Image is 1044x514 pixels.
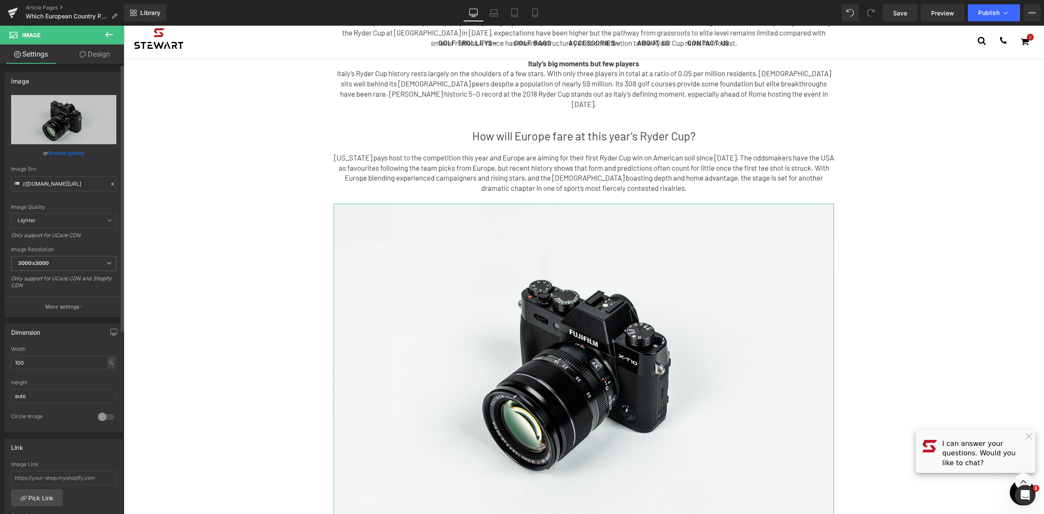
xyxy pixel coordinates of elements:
[893,9,907,18] span: Save
[11,471,116,485] input: https://your-shop.myshopify.com
[64,45,126,64] a: Design
[842,4,859,21] button: Undo
[26,4,124,11] a: Article Pages
[405,33,516,42] strong: Italy’s big moments but few players
[140,9,160,17] span: Library
[107,357,115,368] div: %
[5,297,122,317] button: More settings
[1032,485,1039,492] span: 1
[11,461,116,467] div: Image Link
[124,4,166,21] a: New Library
[1015,485,1035,505] iframe: Intercom live chat
[11,232,116,244] div: Only support for UCare CDN
[525,4,545,21] a: Mobile
[11,380,116,386] div: Height
[18,260,49,266] b: 3000x3000
[11,346,116,352] div: Width
[11,176,116,191] input: Link
[11,247,116,253] div: Image Resolution
[11,356,116,370] input: auto
[18,217,35,223] b: Lighter
[11,204,116,210] div: Image Quality
[26,13,108,20] span: Which European Country Produces the Most Ryder Cup Players?
[210,43,710,83] p: Italy’s Ryder Cup history rests largely on the shoulders of a few stars. With only three players ...
[862,4,879,21] button: Redo
[11,489,63,506] a: Pick Link
[463,4,484,21] a: Desktop
[11,389,116,403] input: auto
[11,439,23,451] div: Link
[45,303,80,311] p: More settings
[210,127,710,168] p: [US_STATE] pays host to the competition this year and Europe are aiming for their first Ryder Cup...
[11,324,41,336] div: Dimension
[484,4,504,21] a: Laptop
[978,9,1000,16] span: Publish
[11,73,29,85] div: Image
[11,275,116,294] div: Only support for UCare CDN and Shopify CDN
[11,166,116,172] div: Image Src
[210,104,710,117] h1: How will Europe fare at this year’s Ryder Cup?
[504,4,525,21] a: Tablet
[48,146,85,160] a: Browse gallery
[968,4,1020,21] button: Publish
[931,9,954,18] span: Preview
[11,149,116,157] div: or
[11,413,89,422] div: Circle Image
[1023,4,1041,21] button: More
[921,4,964,21] a: Preview
[22,32,41,39] span: Image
